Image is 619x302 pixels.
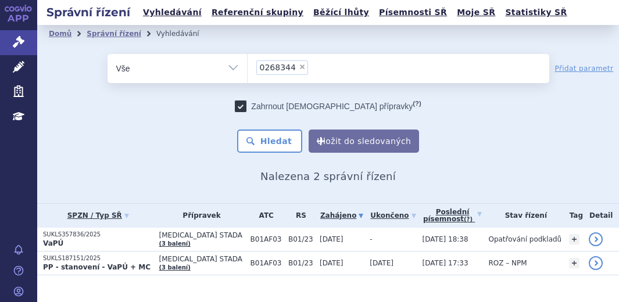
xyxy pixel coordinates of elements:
[482,204,563,228] th: Stav řízení
[139,5,205,20] a: Vyhledávání
[488,235,561,243] span: Opatřování podkladů
[260,170,396,182] span: Nalezena 2 správní řízení
[370,207,416,224] a: Ukončeno
[245,204,282,228] th: ATC
[159,240,191,247] a: (3 balení)
[37,4,139,20] h2: Správní řízení
[288,235,314,243] span: B01/23
[310,5,373,20] a: Běžící lhůty
[260,63,296,71] span: 0268344
[156,25,214,42] li: Vyhledávání
[235,100,421,112] label: Zahrnout [DEMOGRAPHIC_DATA] přípravky
[320,259,344,267] span: [DATE]
[43,231,153,239] p: SUKLS357836/2025
[251,259,282,267] span: B01AF03
[312,60,318,74] input: 0268344
[43,254,153,263] p: SUKLS187151/2025
[320,207,364,224] a: Zahájeno
[43,239,63,247] strong: VaPÚ
[237,130,303,153] button: Hledat
[555,63,614,74] a: Přidat parametr
[464,216,473,223] abbr: (?)
[159,231,245,239] span: [MEDICAL_DATA] STADA
[370,259,393,267] span: [DATE]
[589,256,603,270] a: detail
[370,235,372,243] span: -
[423,235,468,243] span: [DATE] 18:38
[49,30,71,38] a: Domů
[589,232,603,246] a: detail
[488,259,527,267] span: ROZ – NPM
[288,259,314,267] span: B01/23
[423,259,468,267] span: [DATE] 17:33
[453,5,499,20] a: Moje SŘ
[87,30,141,38] a: Správní řízení
[43,263,151,271] strong: PP - stanovení - VaPÚ + MC
[159,255,245,263] span: [MEDICAL_DATA] STADA
[563,204,583,228] th: Tag
[569,258,579,268] a: +
[299,63,306,70] span: ×
[502,5,570,20] a: Statistiky SŘ
[583,204,619,228] th: Detail
[423,204,483,228] a: Poslednípísemnost(?)
[569,234,579,245] a: +
[320,235,344,243] span: [DATE]
[375,5,450,20] a: Písemnosti SŘ
[153,204,245,228] th: Přípravek
[251,235,282,243] span: B01AF03
[309,130,419,153] button: Uložit do sledovaných
[208,5,307,20] a: Referenční skupiny
[282,204,314,228] th: RS
[43,207,153,224] a: SPZN / Typ SŘ
[159,264,191,271] a: (3 balení)
[413,100,421,107] abbr: (?)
